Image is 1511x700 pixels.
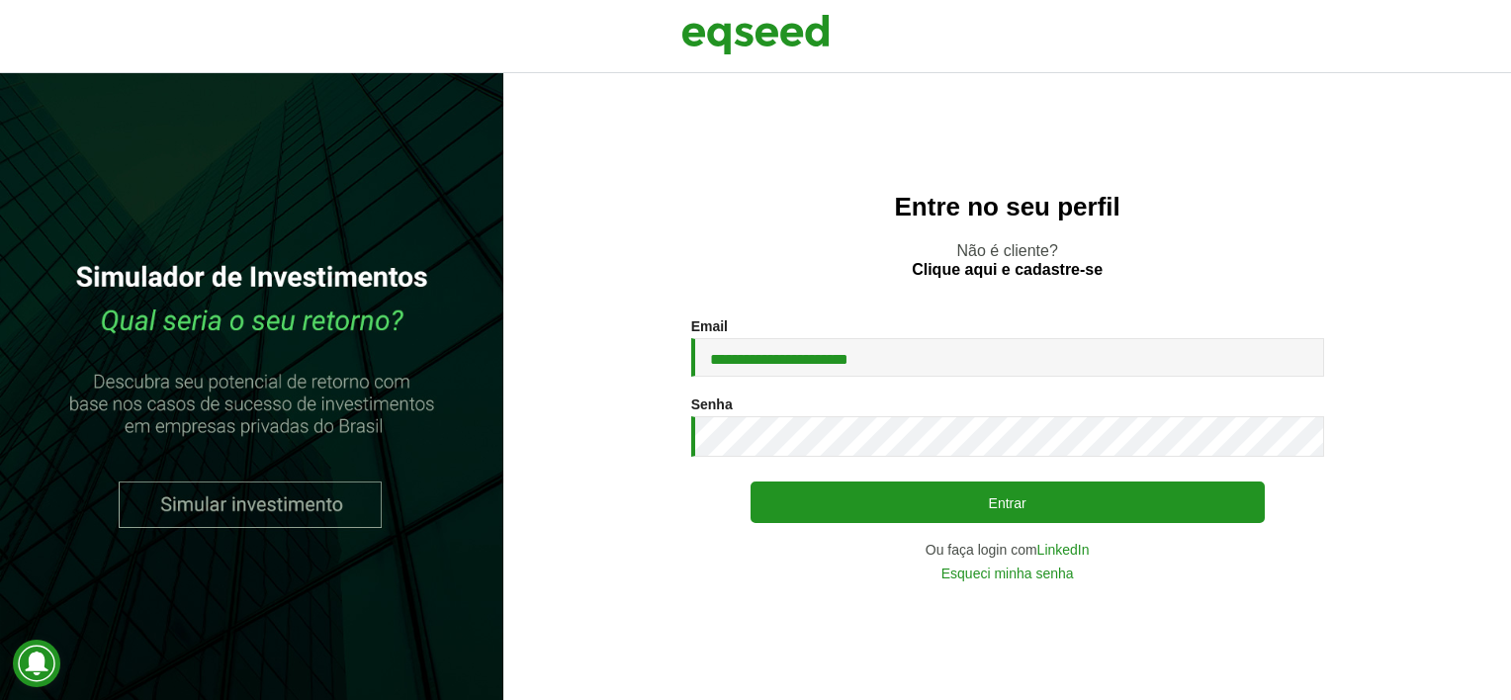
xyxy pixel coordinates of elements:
[912,262,1103,278] a: Clique aqui e cadastre-se
[941,567,1074,580] a: Esqueci minha senha
[1037,543,1090,557] a: LinkedIn
[691,543,1324,557] div: Ou faça login com
[691,397,733,411] label: Senha
[543,193,1471,221] h2: Entre no seu perfil
[543,241,1471,279] p: Não é cliente?
[691,319,728,333] label: Email
[751,481,1265,523] button: Entrar
[681,10,830,59] img: EqSeed Logo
